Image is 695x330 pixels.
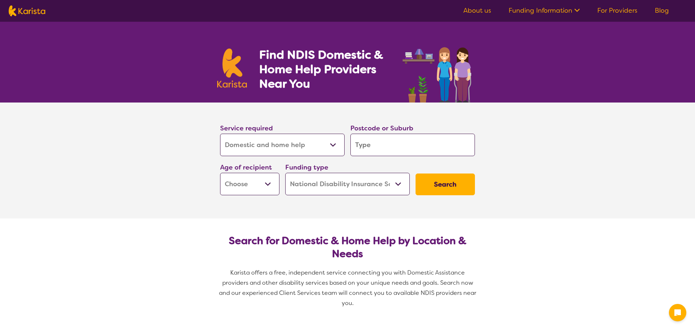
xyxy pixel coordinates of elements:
[219,269,478,307] span: Karista offers a free, independent service connecting you with Domestic Assistance providers and ...
[220,124,273,133] label: Service required
[416,174,475,195] button: Search
[226,234,469,260] h2: Search for Domestic & Home Help by Location & Needs
[285,163,328,172] label: Funding type
[463,6,491,15] a: About us
[217,49,247,88] img: Karista logo
[655,6,669,15] a: Blog
[259,47,393,91] h1: Find NDIS Domestic & Home Help Providers Near You
[350,124,413,133] label: Postcode or Suburb
[9,5,45,16] img: Karista logo
[220,163,272,172] label: Age of recipient
[400,39,478,103] img: domestic-help
[597,6,637,15] a: For Providers
[350,134,475,156] input: Type
[509,6,580,15] a: Funding Information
